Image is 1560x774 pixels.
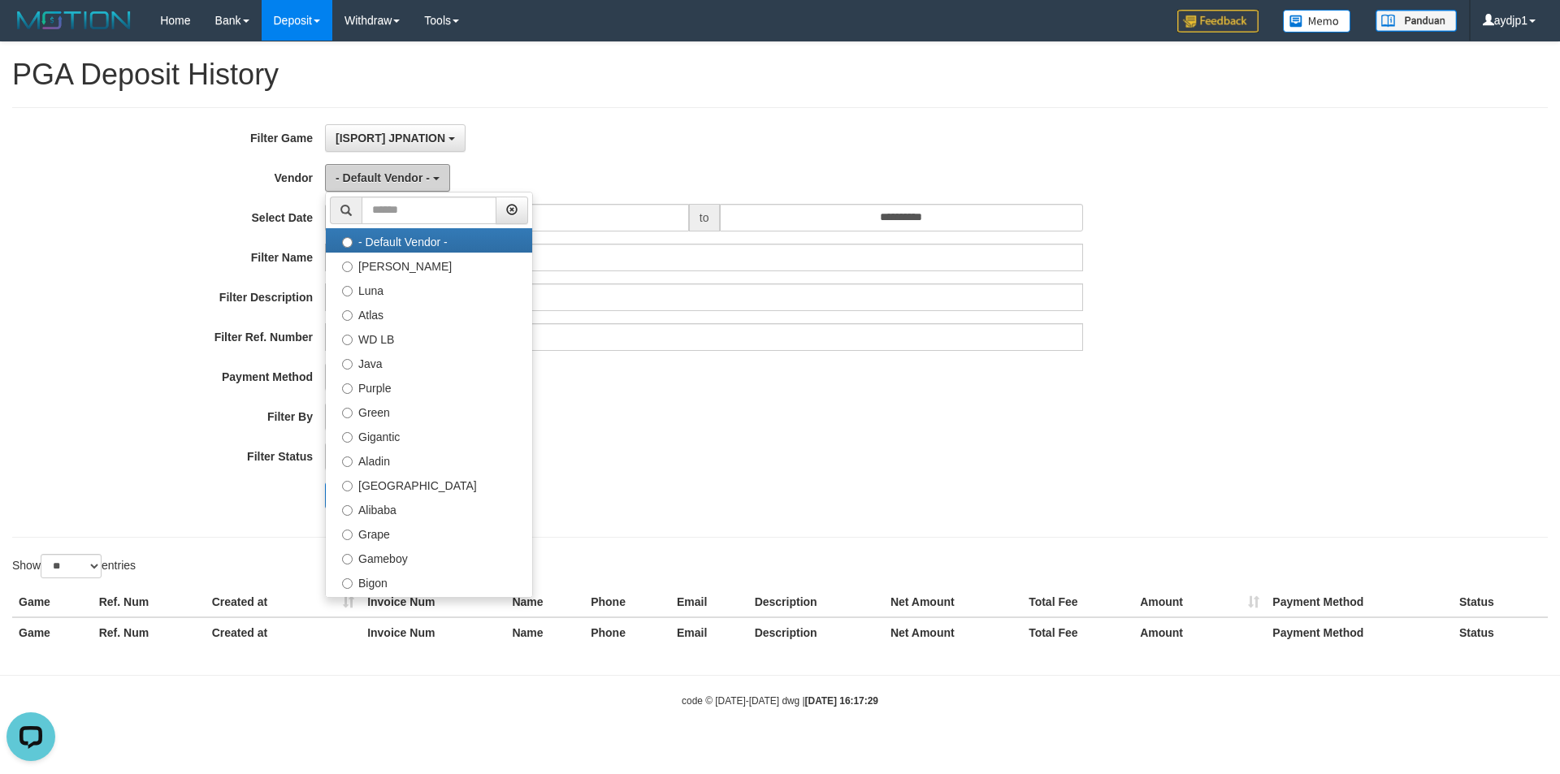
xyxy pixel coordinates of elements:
th: Net Amount [884,617,1022,647]
input: Purple [342,383,353,394]
label: Allstar [326,594,532,618]
th: Email [670,587,748,617]
input: Gigantic [342,432,353,443]
input: Grape [342,530,353,540]
input: Bigon [342,578,353,589]
img: panduan.png [1376,10,1457,32]
input: Atlas [342,310,353,321]
input: Luna [342,286,353,296]
th: Total Fee [1022,587,1133,617]
th: Net Amount [884,587,1022,617]
img: MOTION_logo.png [12,8,136,32]
label: Alibaba [326,496,532,521]
th: Payment Method [1266,587,1453,617]
strong: [DATE] 16:17:29 [805,695,878,707]
button: Open LiveChat chat widget [6,6,55,55]
input: Gameboy [342,554,353,564]
label: Aladin [326,448,532,472]
th: Total Fee [1022,617,1133,647]
select: Showentries [41,554,102,578]
th: Invoice Num [361,587,505,617]
th: Name [505,587,584,617]
th: Description [748,617,884,647]
label: Java [326,350,532,374]
th: Created at [206,617,361,647]
button: - Default Vendor - [325,164,450,192]
th: Status [1453,617,1548,647]
h1: PGA Deposit History [12,58,1548,91]
th: Payment Method [1266,617,1453,647]
input: [GEOGRAPHIC_DATA] [342,481,353,491]
input: Alibaba [342,505,353,516]
th: Invoice Num [361,617,505,647]
input: WD LB [342,335,353,345]
th: Phone [584,617,670,647]
input: Aladin [342,456,353,467]
label: Gigantic [326,423,532,448]
label: Bigon [326,569,532,594]
th: Description [748,587,884,617]
input: Java [342,359,353,370]
span: to [689,204,720,231]
img: Feedback.jpg [1177,10,1259,32]
input: [PERSON_NAME] [342,262,353,272]
label: Show entries [12,554,136,578]
input: - Default Vendor - [342,237,353,248]
label: Grape [326,521,532,545]
th: Amount [1133,617,1266,647]
label: Luna [326,277,532,301]
label: Green [326,399,532,423]
th: Ref. Num [93,617,206,647]
th: Phone [584,587,670,617]
label: - Default Vendor - [326,228,532,253]
label: [PERSON_NAME] [326,253,532,277]
input: Green [342,408,353,418]
img: Button%20Memo.svg [1283,10,1351,32]
th: Name [505,617,584,647]
th: Game [12,617,93,647]
th: Ref. Num [93,587,206,617]
label: Gameboy [326,545,532,569]
th: Created at [206,587,361,617]
span: - Default Vendor - [336,171,430,184]
span: [ISPORT] JPNATION [336,132,445,145]
label: Purple [326,374,532,399]
small: code © [DATE]-[DATE] dwg | [682,695,878,707]
label: Atlas [326,301,532,326]
label: WD LB [326,326,532,350]
th: Status [1453,587,1548,617]
th: Game [12,587,93,617]
th: Email [670,617,748,647]
th: Amount [1133,587,1266,617]
button: [ISPORT] JPNATION [325,124,466,152]
label: [GEOGRAPHIC_DATA] [326,472,532,496]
